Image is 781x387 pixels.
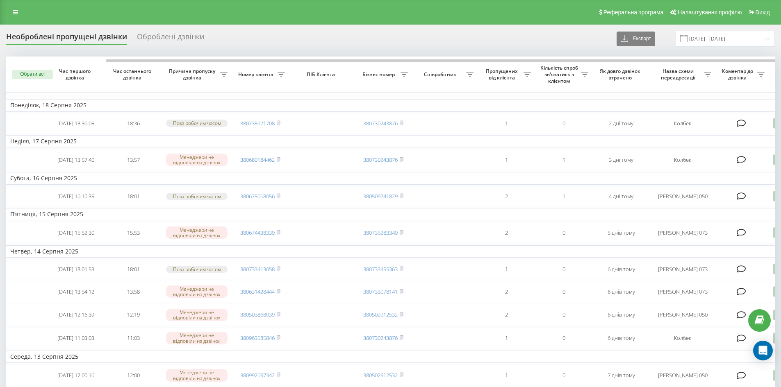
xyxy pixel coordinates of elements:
td: 18:36 [105,113,162,134]
td: 6 днів тому [592,304,650,326]
td: 0 [535,281,592,303]
td: [PERSON_NAME] 073 [650,222,715,244]
a: 380675068056 [240,192,275,200]
a: 380730243876 [363,334,398,342]
a: 380733455363 [363,265,398,273]
td: [DATE] 12:16:39 [47,304,105,326]
td: Колбек [650,327,715,349]
td: 6 днів тому [592,281,650,303]
span: Вихід [756,9,770,16]
td: Колбек [650,149,715,171]
a: 380674438339 [240,229,275,236]
td: 15:53 [105,222,162,244]
td: [DATE] 13:57:40 [47,149,105,171]
span: Причина пропуску дзвінка [166,68,220,81]
span: Коментар до дзвінка [720,68,757,81]
td: [DATE] 15:52:30 [47,222,105,244]
span: Налаштування профілю [678,9,742,16]
td: 1 [478,327,535,349]
span: Бізнес номер [359,71,401,78]
td: [PERSON_NAME] 050 [650,364,715,386]
td: 0 [535,222,592,244]
td: 1 [478,259,535,279]
span: Номер клієнта [236,71,278,78]
button: Обрати всі [12,70,53,79]
a: 380735283349 [363,229,398,236]
span: Час першого дзвінка [54,68,98,81]
td: 2 [478,281,535,303]
a: 380963585846 [240,334,275,342]
span: Кількість спроб зв'язатись з клієнтом [539,65,581,84]
td: [PERSON_NAME] 050 [650,186,715,206]
td: [DATE] 11:03:03 [47,327,105,349]
a: 380503868039 [240,311,275,318]
td: [DATE] 16:10:35 [47,186,105,206]
td: [DATE] 12:00:16 [47,364,105,386]
td: [DATE] 18:36:05 [47,113,105,134]
div: Менеджери не відповіли на дзвінок [166,285,228,298]
span: Пропущених від клієнта [482,68,524,81]
td: [PERSON_NAME] 073 [650,259,715,279]
div: Поза робочим часом [166,120,228,127]
td: Колбек [650,113,715,134]
td: 0 [535,364,592,386]
td: [DATE] 18:01:53 [47,259,105,279]
td: 7 днів тому [592,364,650,386]
td: 5 днів тому [592,222,650,244]
td: [PERSON_NAME] 073 [650,281,715,303]
td: [DATE] 13:54:12 [47,281,105,303]
div: Менеджери не відповіли на дзвінок [166,369,228,381]
td: 18:01 [105,259,162,279]
td: 2 [478,304,535,326]
td: 0 [535,113,592,134]
a: 380730243876 [363,156,398,163]
a: 380502912532 [363,371,398,379]
td: 2 дні тому [592,113,650,134]
td: 1 [535,149,592,171]
div: Поза робочим часом [166,193,228,200]
span: Реферальна програма [603,9,664,16]
a: 380502912532 [363,311,398,318]
span: Співробітник [416,71,466,78]
td: 6 днів тому [592,259,650,279]
div: Менеджери не відповіли на дзвінок [166,226,228,239]
td: 11:03 [105,327,162,349]
td: 6 днів тому [592,327,650,349]
td: 4 дні тому [592,186,650,206]
td: 3 дні тому [592,149,650,171]
a: 380509741829 [363,192,398,200]
td: 1 [535,186,592,206]
td: 1 [478,149,535,171]
td: 0 [535,304,592,326]
a: 380733413058 [240,265,275,273]
td: 13:58 [105,281,162,303]
a: 380992697342 [240,371,275,379]
td: 2 [478,222,535,244]
div: Open Intercom Messenger [753,341,773,360]
a: 380735971708 [240,120,275,127]
td: 12:19 [105,304,162,326]
td: 0 [535,259,592,279]
button: Експорт [617,32,655,46]
span: Час останнього дзвінка [111,68,155,81]
td: 13:57 [105,149,162,171]
td: 18:01 [105,186,162,206]
span: Як довго дзвінок втрачено [599,68,643,81]
td: 0 [535,327,592,349]
span: Назва схеми переадресації [654,68,704,81]
a: 380733078141 [363,288,398,295]
a: 380631428444 [240,288,275,295]
span: ПІБ Клієнта [296,71,348,78]
a: 380680184462 [240,156,275,163]
td: 12:00 [105,364,162,386]
a: 380730243876 [363,120,398,127]
div: Необроблені пропущені дзвінки [6,32,127,45]
div: Менеджери не відповіли на дзвінок [166,309,228,321]
div: Поза робочим часом [166,266,228,273]
td: [PERSON_NAME] 050 [650,304,715,326]
div: Оброблені дзвінки [137,32,204,45]
td: 1 [478,364,535,386]
div: Менеджери не відповіли на дзвінок [166,154,228,166]
td: 1 [478,113,535,134]
td: 2 [478,186,535,206]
